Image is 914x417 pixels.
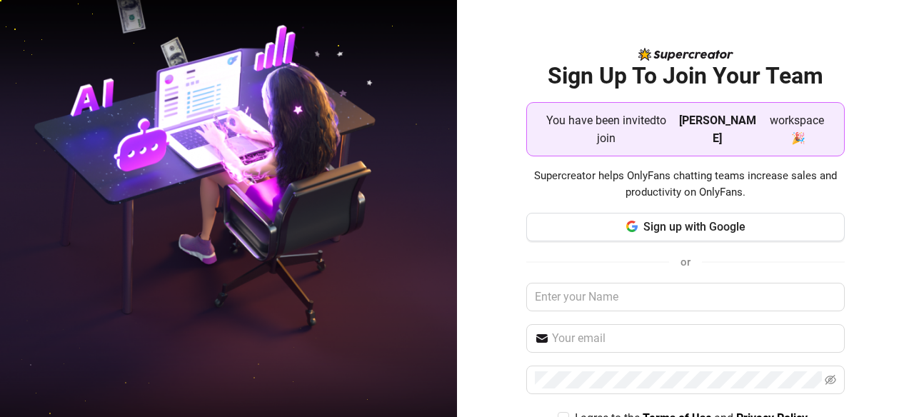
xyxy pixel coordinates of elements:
[538,111,673,147] span: You have been invited to join
[552,330,836,347] input: Your email
[526,168,845,201] span: Supercreator helps OnlyFans chatting teams increase sales and productivity on OnlyFans.
[762,111,833,147] span: workspace 🎉
[681,256,690,268] span: or
[526,283,845,311] input: Enter your Name
[679,114,756,145] strong: [PERSON_NAME]
[638,48,733,61] img: logo-BBDzfeDw.svg
[526,61,845,91] h2: Sign Up To Join Your Team
[825,374,836,386] span: eye-invisible
[643,220,745,233] span: Sign up with Google
[526,213,845,241] button: Sign up with Google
